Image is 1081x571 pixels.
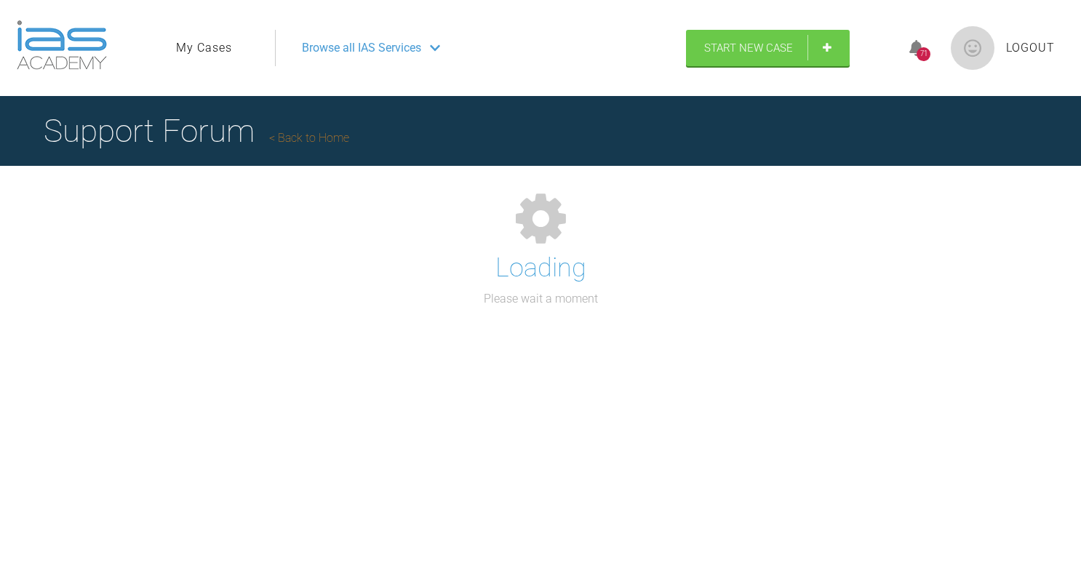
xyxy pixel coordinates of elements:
[176,39,232,57] a: My Cases
[17,20,107,70] img: logo-light.3e3ef733.png
[704,41,793,55] span: Start New Case
[269,131,349,145] a: Back to Home
[484,290,598,308] p: Please wait a moment
[495,247,586,290] h1: Loading
[1006,39,1055,57] a: Logout
[951,26,994,70] img: profile.png
[686,30,850,66] a: Start New Case
[917,47,930,61] div: 71
[302,39,421,57] span: Browse all IAS Services
[44,105,349,156] h1: Support Forum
